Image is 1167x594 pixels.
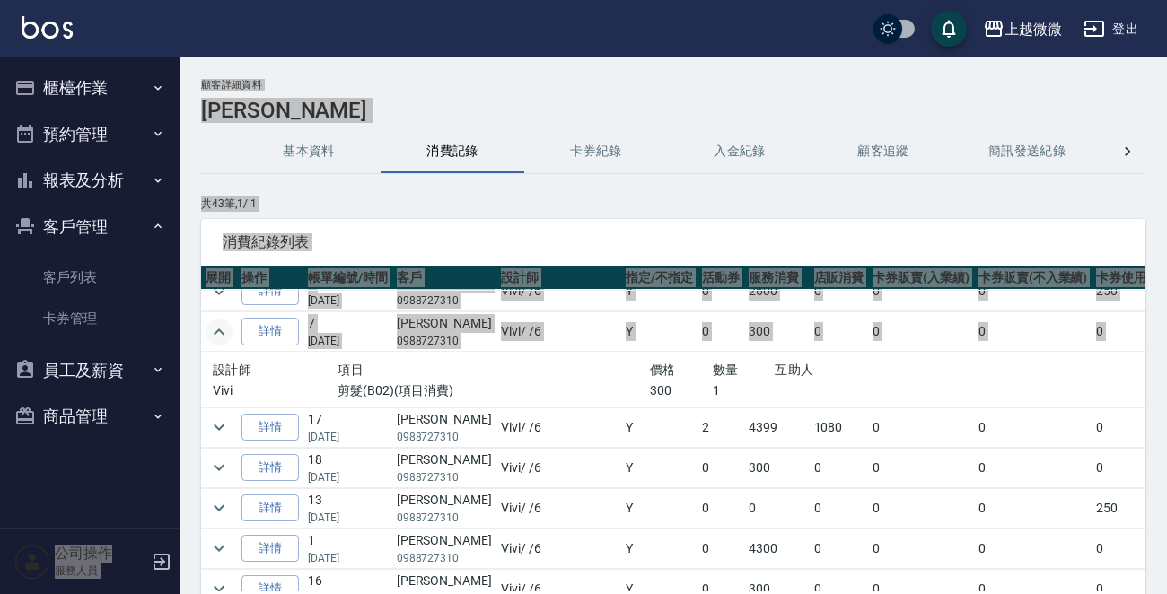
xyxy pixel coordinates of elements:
[392,266,496,290] th: 客戶
[308,550,388,566] p: [DATE]
[338,363,364,377] span: 項目
[974,272,1092,311] td: 0
[698,272,744,311] td: 0
[775,363,813,377] span: 互助人
[496,448,621,487] td: Vivi / /6
[1005,18,1062,40] div: 上越微微
[868,407,974,447] td: 0
[621,312,698,352] td: Y
[744,488,810,528] td: 0
[397,550,492,566] p: 0988727310
[308,333,388,349] p: [DATE]
[931,11,967,47] button: save
[303,407,392,447] td: 17
[524,130,668,173] button: 卡券紀錄
[201,79,1145,91] h2: 顧客詳細資料
[868,312,974,352] td: 0
[868,528,974,568] td: 0
[338,381,650,400] p: 剪髮(B02)(項目消費)
[223,233,1124,251] span: 消費紀錄列表
[976,11,1069,48] button: 上越微微
[496,312,621,352] td: Vivi / /6
[698,266,744,290] th: 活動券
[650,381,713,400] p: 300
[698,488,744,528] td: 0
[698,312,744,352] td: 0
[303,266,392,290] th: 帳單編號/時間
[698,528,744,568] td: 0
[241,454,299,482] a: 詳情
[868,448,974,487] td: 0
[397,333,492,349] p: 0988727310
[237,130,381,173] button: 基本資料
[810,272,869,311] td: 0
[7,65,172,111] button: 櫃檯作業
[744,528,810,568] td: 4300
[241,494,299,522] a: 詳情
[308,429,388,445] p: [DATE]
[974,528,1092,568] td: 0
[201,98,1145,123] h3: [PERSON_NAME]
[392,488,496,528] td: [PERSON_NAME]
[1092,488,1151,528] td: 250
[744,266,810,290] th: 服務消費
[392,407,496,447] td: [PERSON_NAME]
[213,381,338,400] p: Vivi
[668,130,812,173] button: 入金紀錄
[1076,13,1145,46] button: 登出
[392,312,496,352] td: [PERSON_NAME]
[621,272,698,311] td: Y
[7,393,172,440] button: 商品管理
[1092,407,1151,447] td: 0
[303,528,392,568] td: 1
[713,363,739,377] span: 數量
[7,347,172,394] button: 員工及薪資
[744,448,810,487] td: 300
[621,448,698,487] td: Y
[308,510,388,526] p: [DATE]
[7,298,172,339] a: 卡券管理
[496,272,621,311] td: Vivi / /6
[744,407,810,447] td: 4399
[868,488,974,528] td: 0
[621,266,698,290] th: 指定/不指定
[303,272,392,311] td: 8
[7,157,172,204] button: 報表及分析
[241,277,299,305] a: 詳情
[397,510,492,526] p: 0988727310
[206,494,233,521] button: expand row
[241,414,299,441] a: 詳情
[974,407,1092,447] td: 0
[974,266,1092,290] th: 卡券販賣(不入業績)
[381,130,524,173] button: 消費記錄
[397,429,492,445] p: 0988727310
[1092,266,1151,290] th: 卡券使用
[206,278,233,305] button: expand row
[7,111,172,158] button: 預約管理
[308,469,388,485] p: [DATE]
[955,130,1099,173] button: 簡訊發送紀錄
[213,363,251,377] span: 設計師
[206,319,233,345] button: expand row
[241,318,299,345] a: 詳情
[241,535,299,563] a: 詳情
[1092,448,1151,487] td: 0
[974,448,1092,487] td: 0
[650,363,676,377] span: 價格
[496,407,621,447] td: Vivi / /6
[810,448,869,487] td: 0
[698,407,744,447] td: 2
[974,488,1092,528] td: 0
[303,448,392,487] td: 18
[496,266,621,290] th: 設計師
[14,544,50,580] img: Person
[206,414,233,441] button: expand row
[7,204,172,250] button: 客戶管理
[810,528,869,568] td: 0
[397,293,492,309] p: 0988727310
[237,266,303,290] th: 操作
[206,454,233,481] button: expand row
[1092,272,1151,311] td: 250
[868,266,974,290] th: 卡券販賣(入業績)
[698,448,744,487] td: 0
